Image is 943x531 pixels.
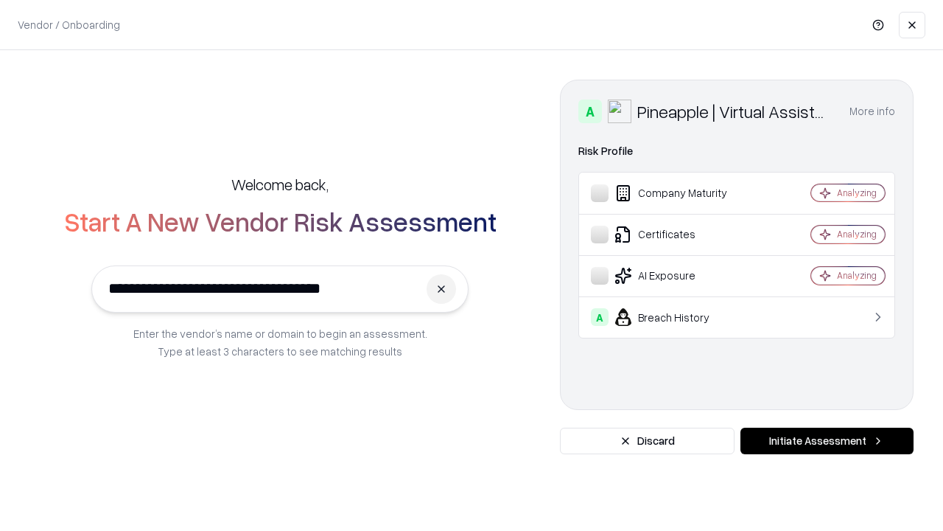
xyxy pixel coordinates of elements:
div: Breach History [591,308,767,326]
img: Pineapple | Virtual Assistant Agency [608,100,631,123]
button: Initiate Assessment [740,428,914,454]
div: A [591,308,609,326]
p: Vendor / Onboarding [18,17,120,32]
h2: Start A New Vendor Risk Assessment [64,206,497,236]
div: Analyzing [837,269,877,282]
div: Analyzing [837,228,877,240]
div: Certificates [591,226,767,243]
div: Pineapple | Virtual Assistant Agency [637,100,832,123]
div: A [578,100,602,123]
div: Risk Profile [578,142,895,160]
button: Discard [560,428,735,454]
div: AI Exposure [591,267,767,285]
button: More info [849,98,895,125]
div: Company Maturity [591,184,767,202]
p: Enter the vendor’s name or domain to begin an assessment. Type at least 3 characters to see match... [133,324,427,360]
div: Analyzing [837,187,877,199]
h5: Welcome back, [231,174,329,195]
